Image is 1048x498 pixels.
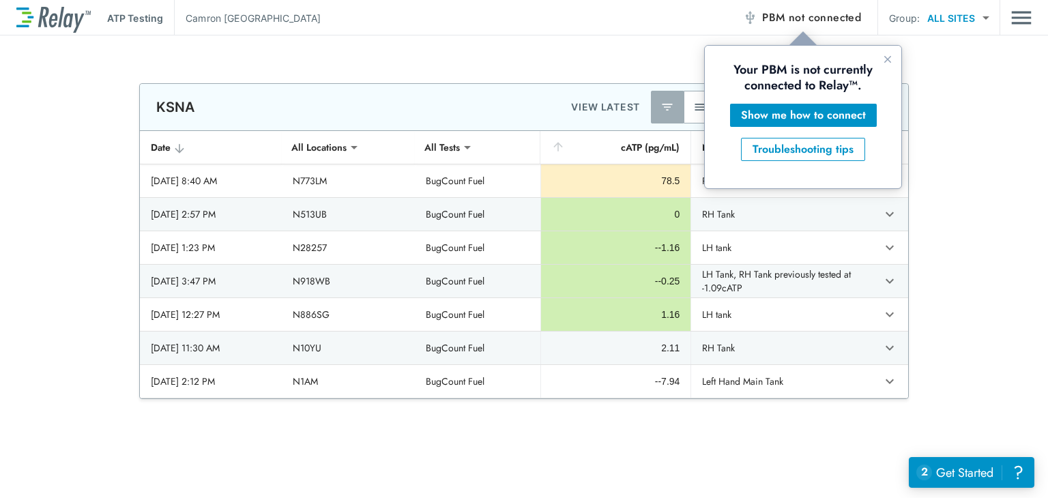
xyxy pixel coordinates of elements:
[878,370,901,393] button: expand row
[415,298,540,331] td: BugCount Fuel
[789,10,861,25] span: not connected
[282,332,415,364] td: N10YU
[552,241,680,254] div: --1.16
[186,11,321,25] p: Camron [GEOGRAPHIC_DATA]
[690,164,861,197] td: RH Fuel Tank
[140,131,908,398] table: sticky table
[156,99,195,115] p: KSNA
[702,139,850,156] div: Notes
[690,365,861,398] td: Left Hand Main Tank
[415,134,469,161] div: All Tests
[282,365,415,398] td: N1AM
[552,174,680,188] div: 78.5
[909,457,1034,488] iframe: Resource center
[415,231,540,264] td: BugCount Fuel
[415,198,540,231] td: BugCount Fuel
[1011,5,1032,31] button: Main menu
[151,241,271,254] div: [DATE] 1:23 PM
[282,231,415,264] td: N28257
[282,265,415,297] td: N918WB
[415,332,540,364] td: BugCount Fuel
[690,198,861,231] td: RH Tank
[282,198,415,231] td: N513UB
[140,131,282,164] th: Date
[743,11,757,25] img: Offline Icon
[660,100,674,114] img: Latest
[738,4,867,31] button: PBM not connected
[762,8,861,27] span: PBM
[552,274,680,288] div: --0.25
[282,298,415,331] td: N886SG
[552,207,680,221] div: 0
[151,207,271,221] div: [DATE] 2:57 PM
[151,375,271,388] div: [DATE] 2:12 PM
[151,308,271,321] div: [DATE] 12:27 PM
[552,308,680,321] div: 1.16
[690,231,861,264] td: LH tank
[705,46,901,188] iframe: tooltip
[151,274,271,288] div: [DATE] 3:47 PM
[878,303,901,326] button: expand row
[1011,5,1032,31] img: Drawer Icon
[571,99,640,115] p: VIEW LATEST
[415,164,540,197] td: BugCount Fuel
[878,203,901,226] button: expand row
[551,139,680,156] div: cATP (pg/mL)
[151,341,271,355] div: [DATE] 11:30 AM
[878,236,901,259] button: expand row
[282,164,415,197] td: N773LM
[552,341,680,355] div: 2.11
[282,134,356,161] div: All Locations
[690,332,861,364] td: RH Tank
[690,265,861,297] td: LH Tank, RH Tank previously tested at -1.09cATP
[889,11,920,25] p: Group:
[878,336,901,360] button: expand row
[693,100,707,114] img: View All
[415,265,540,297] td: BugCount Fuel
[151,174,271,188] div: [DATE] 8:40 AM
[878,269,901,293] button: expand row
[16,3,91,33] img: LuminUltra Relay
[107,11,163,25] p: ATP Testing
[552,375,680,388] div: --7.94
[415,365,540,398] td: BugCount Fuel
[690,298,861,331] td: LH tank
